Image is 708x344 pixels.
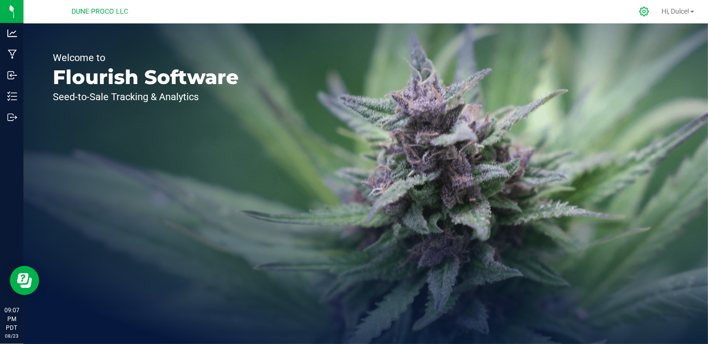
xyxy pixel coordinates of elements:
[638,6,651,17] div: Manage settings
[10,266,39,295] iframe: Resource center
[4,306,19,332] p: 09:07 PM PDT
[53,53,239,63] p: Welcome to
[7,112,17,122] inline-svg: Outbound
[7,91,17,101] inline-svg: Inventory
[662,7,689,15] span: Hi, Dulce!
[7,49,17,59] inline-svg: Manufacturing
[53,92,239,102] p: Seed-to-Sale Tracking & Analytics
[7,70,17,80] inline-svg: Inbound
[4,332,19,340] p: 08/23
[53,67,239,87] p: Flourish Software
[7,28,17,38] inline-svg: Analytics
[71,7,128,16] span: DUNE PROCO LLC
